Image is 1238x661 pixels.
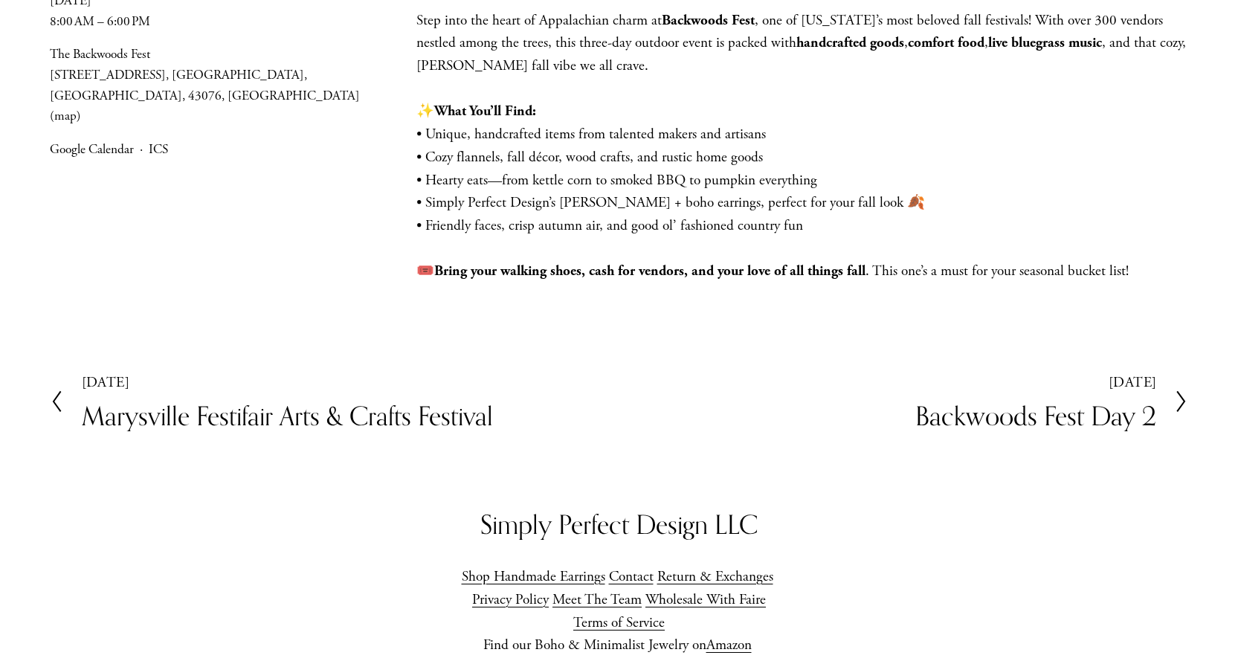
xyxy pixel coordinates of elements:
[361,507,877,542] h3: Simply Perfect Design LLC
[416,192,1188,215] p: • Simply Perfect Design’s [PERSON_NAME] + boho earrings, perfect for your fall look 🍂
[573,612,665,635] a: Terms of Service
[149,141,168,158] a: ICS
[416,10,1188,78] p: Step into the heart of Appalachian charm at , one of [US_STATE]’s most beloved fall festivals! Wi...
[706,634,752,657] a: Amazon
[915,403,1156,429] h2: Backwoods Fest Day 2
[50,374,493,429] a: [DATE] Marysville Festifair Arts & Crafts Festival
[50,67,172,83] span: [STREET_ADDRESS]
[50,45,392,65] span: The Backwoods Fest
[609,566,654,589] a: Contact
[50,67,307,104] span: [GEOGRAPHIC_DATA], [GEOGRAPHIC_DATA], 43076
[662,12,755,29] strong: Backwoods Fest
[462,566,605,589] a: Shop Handmade Earrings
[416,170,1188,193] p: • Hearty eats—from kettle corn to smoked BBQ to pumpkin everything
[657,566,773,589] a: Return & Exchanges
[416,260,1188,283] p: 🎟️ . This one’s a must for your seasonal bucket list!
[434,103,536,120] strong: What You’ll Find:
[50,13,94,30] time: 8:00 AM
[50,141,134,158] a: Google Calendar
[416,146,1188,170] p: • Cozy flannels, fall décor, wood crafts, and rustic home goods
[50,108,81,124] a: (map)
[416,123,1188,146] p: • Unique, handcrafted items from talented makers and artisans
[552,589,642,612] a: Meet The Team
[915,374,1188,429] a: [DATE] Backwoods Fest Day 2
[645,589,766,612] a: Wholesale With Faire
[107,13,150,30] time: 6:00 PM
[988,34,1102,51] strong: live bluegrass music
[228,88,360,104] span: [GEOGRAPHIC_DATA]
[796,34,904,51] strong: handcrafted goods
[434,262,865,280] strong: Bring your walking shoes, cash for vendors, and your love of all things fall
[416,215,1188,238] p: • Friendly faces, crisp autumn air, and good ol’ fashioned country fun
[472,589,549,612] a: Privacy Policy
[416,100,1188,123] p: ✨
[915,374,1156,391] div: [DATE]
[82,374,493,391] div: [DATE]
[908,34,984,51] strong: comfort food
[82,403,493,429] h2: Marysville Festifair Arts & Crafts Festival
